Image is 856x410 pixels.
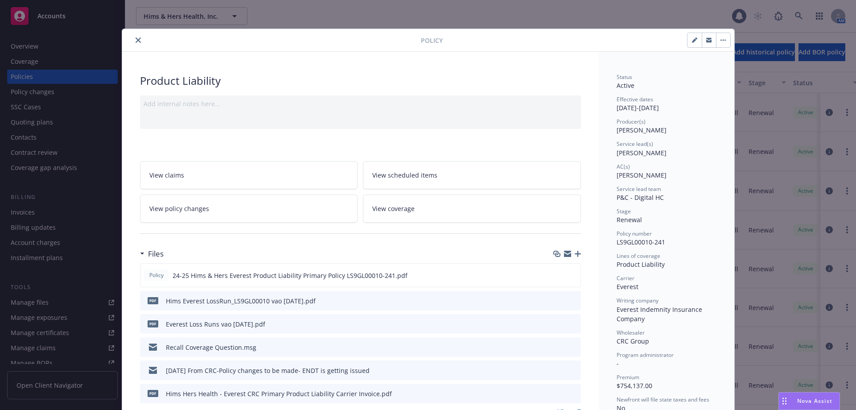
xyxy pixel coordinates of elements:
span: Service lead team [617,185,661,193]
div: Hims Everest LossRun_LS9GL00010 vao [DATE].pdf [166,296,316,306]
button: download file [555,271,562,280]
div: Hims Hers Health - Everest CRC Primary Product Liability Carrier Invoice.pdf [166,389,392,398]
span: Product Liability [617,260,665,269]
span: View claims [149,170,184,180]
button: preview file [569,271,577,280]
span: Policy [421,36,443,45]
button: preview file [569,296,577,306]
button: preview file [569,366,577,375]
span: Stage [617,207,631,215]
span: Everest Indemnity Insurance Company [617,305,704,323]
span: Active [617,81,634,90]
button: download file [555,319,562,329]
button: download file [555,343,562,352]
button: close [133,35,144,46]
button: download file [555,366,562,375]
span: 24-25 Hims & Hers Everest Product Liability Primary Policy LS9GL00010-241.pdf [173,271,407,280]
span: - [617,359,619,368]
div: Files [140,248,164,260]
span: AC(s) [617,163,630,170]
span: View policy changes [149,204,209,213]
a: View scheduled items [363,161,581,189]
button: download file [555,296,562,306]
div: Add internal notes here... [144,99,577,108]
a: View coverage [363,195,581,223]
div: Recall Coverage Question.msg [166,343,256,352]
span: Carrier [617,274,634,282]
a: View policy changes [140,195,358,223]
span: pdf [148,390,158,397]
button: Nova Assist [778,392,840,410]
span: [PERSON_NAME] [617,149,667,157]
span: pdf [148,297,158,304]
span: Newfront will file state taxes and fees [617,396,709,403]
span: View coverage [372,204,415,213]
span: Nova Assist [797,397,832,405]
span: Everest [617,282,638,291]
span: [PERSON_NAME] [617,126,667,134]
span: Producer(s) [617,118,646,125]
span: Premium [617,373,639,381]
div: Product Liability [140,73,581,88]
span: LS9GL00010-241 [617,238,665,246]
span: Status [617,73,632,81]
span: Lines of coverage [617,252,660,260]
span: View scheduled items [372,170,437,180]
span: Policy [148,271,165,279]
a: View claims [140,161,358,189]
span: $754,137.00 [617,381,652,390]
div: Drag to move [779,393,790,410]
span: CRC Group [617,337,649,345]
div: Everest Loss Runs vao [DATE].pdf [166,319,265,329]
div: [DATE] - [DATE] [617,95,716,112]
button: download file [555,389,562,398]
span: Writing company [617,297,658,304]
button: preview file [569,319,577,329]
span: Wholesaler [617,329,645,336]
span: Policy number [617,230,652,237]
span: Program administrator [617,351,674,359]
button: preview file [569,389,577,398]
div: [DATE] From CRC-Policy changes to be made- ENDT is getting issued [166,366,370,375]
span: P&C - Digital HC [617,193,664,202]
span: [PERSON_NAME] [617,171,667,179]
h3: Files [148,248,164,260]
button: preview file [569,343,577,352]
span: pdf [148,320,158,327]
span: Effective dates [617,95,653,103]
span: Renewal [617,215,642,224]
span: Service lead(s) [617,140,653,148]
